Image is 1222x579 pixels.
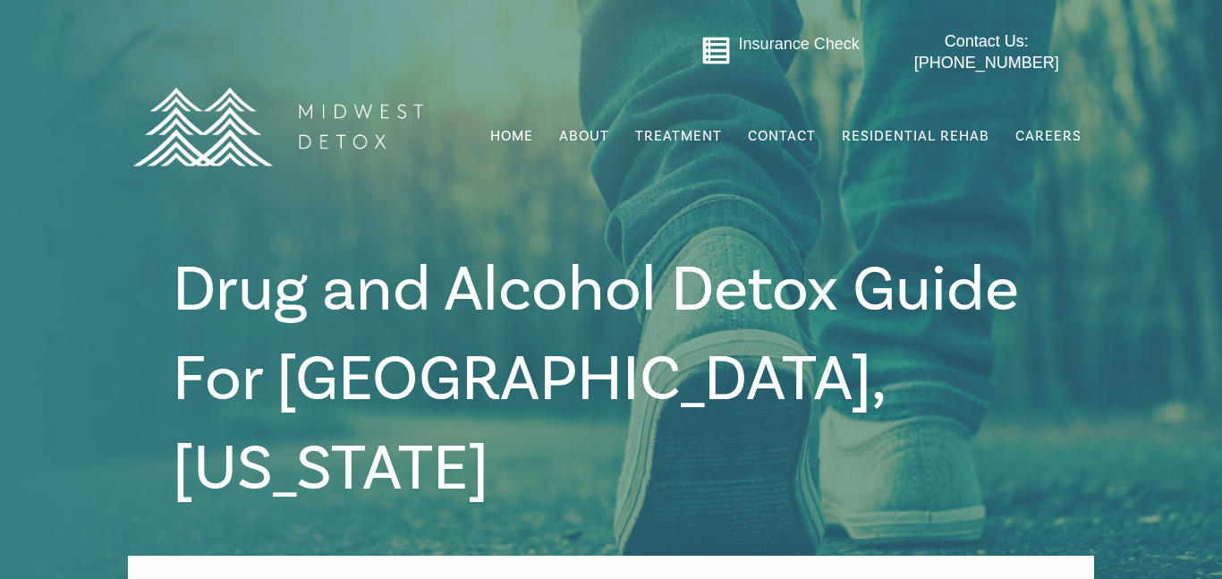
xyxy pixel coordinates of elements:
a: Residential Rehab [840,119,991,153]
span: Contact Us: [PHONE_NUMBER] [914,32,1059,71]
img: MD Logo Horitzontal white-01 (1) (1) [121,48,434,205]
span: About [559,129,609,143]
span: Careers [1015,127,1082,145]
span: Treatment [635,129,722,143]
a: Go to midwestdetox.com/message-form-page/ [701,36,731,72]
a: Home [488,119,535,153]
span: Drug and Alcohol Detox Guide For [GEOGRAPHIC_DATA], [US_STATE] [173,249,1019,510]
a: Treatment [633,119,724,153]
a: Insurance Check [739,35,860,53]
span: Residential Rehab [842,127,989,145]
a: About [557,119,611,153]
a: Careers [1014,119,1083,153]
span: Contact [748,129,816,143]
a: Contact [746,119,818,153]
a: Contact Us: [PHONE_NUMBER] [878,31,1094,73]
span: Home [490,127,533,145]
